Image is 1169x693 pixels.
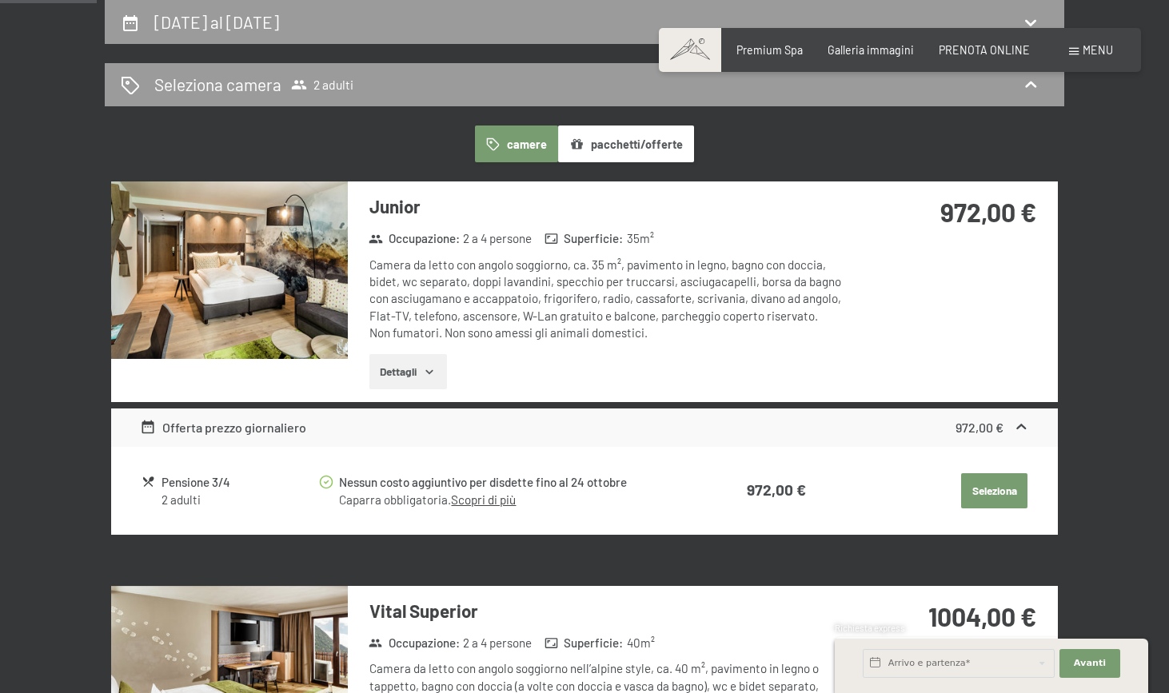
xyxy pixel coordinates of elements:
span: 40 m² [627,635,655,651]
div: Offerta prezzo giornaliero [140,418,307,437]
strong: 1004,00 € [928,601,1036,631]
span: Richiesta express [835,623,905,633]
button: Dettagli [369,354,447,389]
div: Nessun costo aggiuntivo per disdette fino al 24 ottobre [339,473,672,492]
span: Menu [1083,43,1113,57]
div: Offerta prezzo giornaliero972,00 € [111,408,1058,447]
h3: Vital Superior [369,599,845,623]
a: PRENOTA ONLINE [939,43,1030,57]
strong: Superficie : [545,635,624,651]
span: 2 a 4 persone [463,230,532,247]
button: Seleziona [961,473,1027,508]
span: 2 a 4 persone [463,635,532,651]
strong: 972,00 € [747,480,806,499]
a: Scopri di più [451,492,516,507]
strong: Occupazione : [369,230,460,247]
strong: Superficie : [545,230,624,247]
h2: Seleziona camera [154,73,281,96]
strong: 972,00 € [956,420,1003,435]
strong: 972,00 € [940,197,1036,227]
h2: [DATE] al [DATE] [154,12,279,32]
div: Caparra obbligatoria. [339,492,672,508]
img: mss_renderimg.php [111,181,348,359]
span: 2 adulti [291,77,353,93]
button: Avanti [1059,649,1120,678]
h3: Junior [369,194,845,219]
strong: Occupazione : [369,635,460,651]
span: 35 m² [627,230,654,247]
a: Galleria immagini [828,43,914,57]
div: 2 adulti [162,492,317,508]
a: Premium Spa [736,43,803,57]
button: pacchetti/offerte [558,125,694,162]
span: Avanti [1074,657,1106,670]
div: Pensione 3/4 [162,473,317,492]
button: camere [475,125,558,162]
div: Camera da letto con angolo soggiorno, ca. 35 m², pavimento in legno, bagno con doccia, bidet, wc ... [369,257,845,341]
